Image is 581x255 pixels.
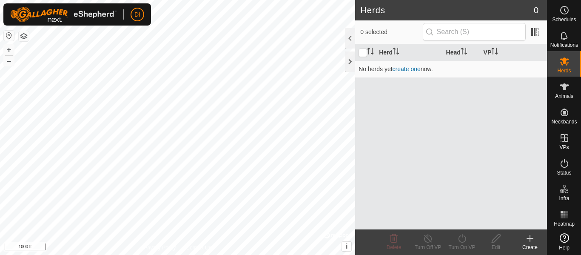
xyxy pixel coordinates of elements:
p-sorticon: Activate to sort [491,49,498,56]
input: Search (S) [423,23,526,41]
div: Edit [479,244,513,251]
p-sorticon: Activate to sort [367,49,374,56]
a: Privacy Policy [144,244,176,252]
button: Reset Map [4,31,14,41]
span: VPs [559,145,569,150]
p-sorticon: Activate to sort [461,49,467,56]
span: Schedules [552,17,576,22]
a: Help [547,230,581,254]
th: VP [480,44,547,61]
span: Animals [555,94,573,99]
p-sorticon: Activate to sort [393,49,399,56]
span: Help [559,245,570,250]
span: Herds [557,68,571,73]
a: create one [393,66,421,72]
div: Turn On VP [445,244,479,251]
button: + [4,45,14,55]
span: Heatmap [554,221,575,226]
img: Gallagher Logo [10,7,117,22]
th: Head [443,44,480,61]
span: DI [134,10,140,19]
a: Contact Us [186,244,211,252]
button: Map Layers [19,31,29,41]
span: Notifications [550,43,578,48]
button: i [342,242,351,251]
h2: Herds [360,5,534,15]
span: Delete [387,244,402,250]
span: i [346,243,347,250]
button: – [4,56,14,66]
span: 0 selected [360,28,422,37]
th: Herd [376,44,442,61]
td: No herds yet now. [355,60,547,77]
div: Create [513,244,547,251]
span: Infra [559,196,569,201]
div: Turn Off VP [411,244,445,251]
span: Neckbands [551,119,577,124]
span: 0 [534,4,538,17]
span: Status [557,170,571,175]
